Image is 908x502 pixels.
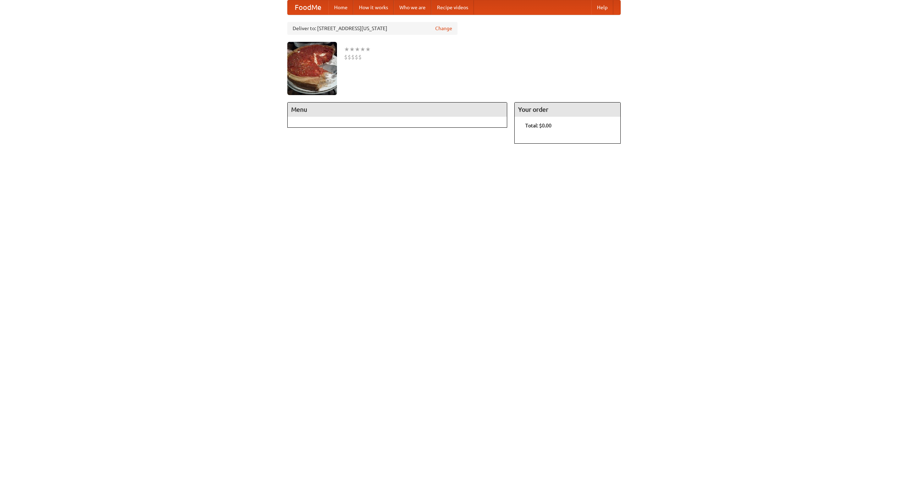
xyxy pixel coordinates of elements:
[355,53,358,61] li: $
[328,0,353,15] a: Home
[394,0,431,15] a: Who we are
[348,53,351,61] li: $
[351,53,355,61] li: $
[525,123,552,128] b: Total: $0.00
[591,0,613,15] a: Help
[287,22,458,35] div: Deliver to: [STREET_ADDRESS][US_STATE]
[435,25,452,32] a: Change
[288,0,328,15] a: FoodMe
[353,0,394,15] a: How it works
[360,45,365,53] li: ★
[344,45,349,53] li: ★
[365,45,371,53] li: ★
[288,103,507,117] h4: Menu
[358,53,362,61] li: $
[355,45,360,53] li: ★
[344,53,348,61] li: $
[349,45,355,53] li: ★
[431,0,474,15] a: Recipe videos
[287,42,337,95] img: angular.jpg
[515,103,620,117] h4: Your order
